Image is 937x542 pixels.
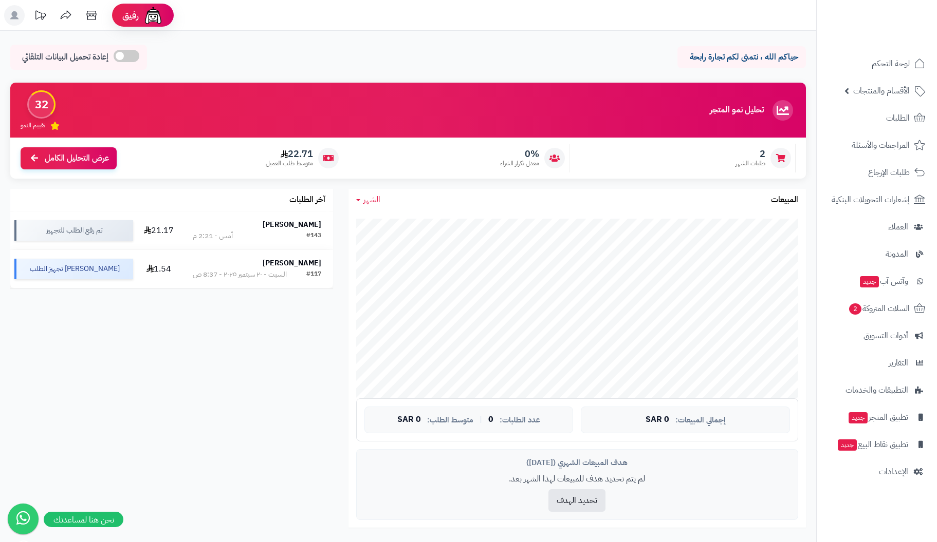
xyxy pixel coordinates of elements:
p: حياكم الله ، نتمنى لكم تجارة رابحة [685,51,798,63]
div: #143 [306,231,321,241]
a: وآتس آبجديد [823,269,931,294]
a: لوحة التحكم [823,51,931,76]
a: الإعدادات [823,459,931,484]
a: إشعارات التحويلات البنكية [823,187,931,212]
span: 22.71 [266,148,313,160]
span: جديد [849,412,868,423]
a: التقارير [823,351,931,375]
a: الطلبات [823,106,931,130]
a: أدوات التسويق [823,323,931,348]
div: #117 [306,269,321,280]
span: إعادة تحميل البيانات التلقائي [22,51,108,63]
td: 1.54 [137,250,181,288]
div: أمس - 2:21 م [193,231,233,241]
span: المدونة [886,247,908,261]
div: هدف المبيعات الشهري ([DATE]) [364,457,790,468]
h3: تحليل نمو المتجر [710,106,764,115]
span: جديد [838,439,857,451]
span: 0 SAR [646,415,669,424]
span: تطبيق المتجر [848,410,908,424]
div: السبت - ٢٠ سبتمبر ٢٠٢٥ - 8:37 ص [193,269,287,280]
span: الطلبات [886,111,910,125]
a: التطبيقات والخدمات [823,378,931,402]
span: متوسط طلب العميل [266,159,313,168]
strong: [PERSON_NAME] [263,219,321,230]
a: طلبات الإرجاع [823,160,931,185]
a: تطبيق نقاط البيعجديد [823,432,931,457]
a: تحديثات المنصة [27,5,53,28]
span: وآتس آب [859,274,908,288]
span: إشعارات التحويلات البنكية [832,192,910,207]
span: التقارير [889,356,908,370]
span: العملاء [888,220,908,234]
span: عدد الطلبات: [500,416,540,424]
span: معدل تكرار الشراء [500,159,539,168]
td: 21.17 [137,211,181,249]
div: تم رفع الطلب للتجهيز [14,220,133,241]
span: جديد [860,276,879,287]
span: تطبيق نقاط البيع [837,437,908,452]
img: ai-face.png [143,5,163,26]
h3: المبيعات [771,196,798,205]
a: تطبيق المتجرجديد [823,405,931,430]
span: 0% [500,148,539,160]
a: عرض التحليل الكامل [21,147,117,169]
span: 2 [736,148,765,160]
span: 0 SAR [397,415,421,424]
span: طلبات الإرجاع [868,165,910,180]
span: رفيق [122,9,139,22]
a: السلات المتروكة2 [823,296,931,321]
strong: [PERSON_NAME] [263,258,321,268]
button: تحديد الهدف [548,489,605,512]
span: لوحة التحكم [872,56,910,71]
span: الأقسام والمنتجات [853,84,910,98]
a: العملاء [823,215,931,239]
span: الإعدادات [879,464,908,479]
span: | [480,416,482,423]
span: 2 [849,303,861,315]
span: التطبيقات والخدمات [846,383,908,397]
span: المراجعات والأسئلة [852,138,910,152]
a: المدونة [823,242,931,266]
h3: آخر الطلبات [289,196,325,205]
a: الشهر [356,194,380,206]
span: تقييم النمو [21,121,45,130]
a: المراجعات والأسئلة [823,133,931,158]
span: الشهر [363,193,380,206]
p: لم يتم تحديد هدف للمبيعات لهذا الشهر بعد. [364,473,790,485]
span: عرض التحليل الكامل [45,152,109,164]
span: السلات المتروكة [848,301,910,316]
span: أدوات التسويق [863,328,908,343]
span: متوسط الطلب: [427,416,473,424]
div: [PERSON_NAME] تجهيز الطلب [14,259,133,279]
span: إجمالي المبيعات: [675,416,726,424]
span: طلبات الشهر [736,159,765,168]
span: 0 [488,415,493,424]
